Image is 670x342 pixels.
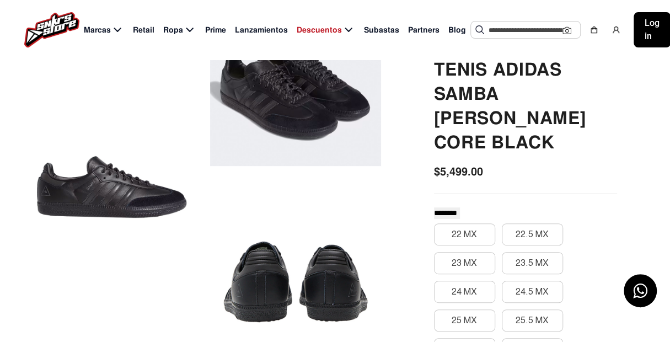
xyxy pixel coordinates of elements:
button: 23 MX [434,252,495,274]
button: 24.5 MX [502,281,563,303]
span: Ropa [163,24,183,36]
img: Buscar [475,25,484,34]
img: shopping [589,25,598,34]
button: 25.5 MX [502,309,563,332]
h2: TENIS ADIDAS SAMBA [PERSON_NAME] CORE BLACK [434,58,617,155]
span: Marcas [84,24,111,36]
span: Partners [408,24,439,36]
button: 24 MX [434,281,495,303]
span: Lanzamientos [235,24,288,36]
button: 23.5 MX [502,252,563,274]
span: Subastas [364,24,399,36]
span: Retail [133,24,154,36]
button: 25 MX [434,309,495,332]
span: Blog [448,24,466,36]
span: Descuentos [297,24,342,36]
span: Log in [645,17,660,43]
button: 22 MX [434,223,495,245]
span: Prime [205,24,226,36]
img: user [612,25,620,34]
button: 22.5 MX [502,223,563,245]
img: Cámara [562,26,571,35]
img: logo [24,12,79,47]
span: $5,499.00 [434,163,483,180]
